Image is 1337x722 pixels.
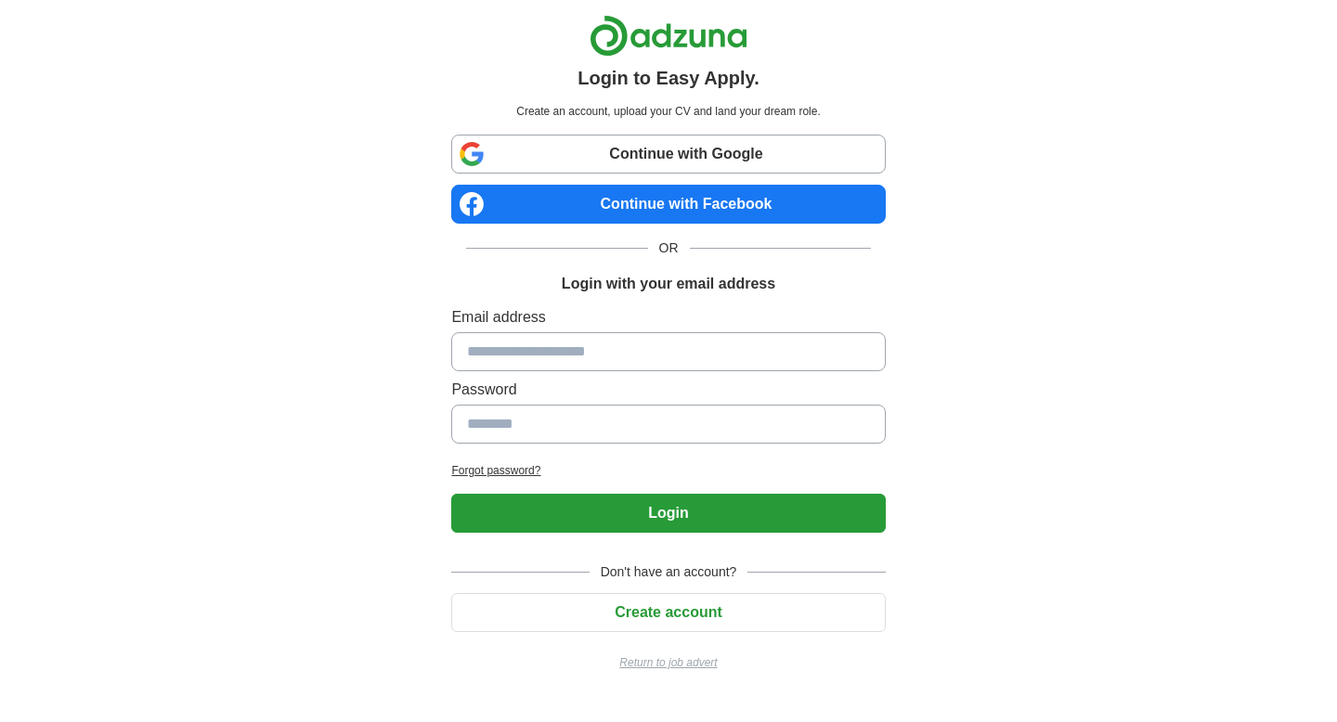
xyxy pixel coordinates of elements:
button: Login [451,494,885,533]
p: Create an account, upload your CV and land your dream role. [455,103,881,120]
span: Don't have an account? [590,562,748,582]
label: Password [451,379,885,401]
button: Create account [451,593,885,632]
a: Return to job advert [451,654,885,671]
h1: Login with your email address [562,273,775,295]
h1: Login to Easy Apply. [578,64,759,92]
a: Forgot password? [451,462,885,479]
span: OR [648,239,690,258]
a: Continue with Google [451,135,885,174]
img: Adzuna logo [590,15,747,57]
label: Email address [451,306,885,329]
a: Create account [451,604,885,620]
a: Continue with Facebook [451,185,885,224]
